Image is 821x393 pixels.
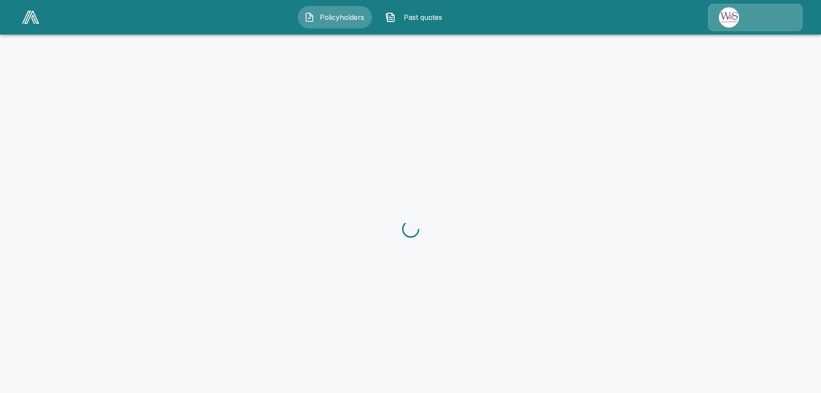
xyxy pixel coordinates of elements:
[399,12,446,22] span: Past quotes
[385,12,396,22] img: Past quotes Icon
[304,12,315,22] img: Policyholders Icon
[318,12,365,22] span: Policyholders
[298,6,372,28] button: Policyholders IconPolicyholders
[379,6,453,28] button: Past quotes IconPast quotes
[22,11,39,24] img: AA Logo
